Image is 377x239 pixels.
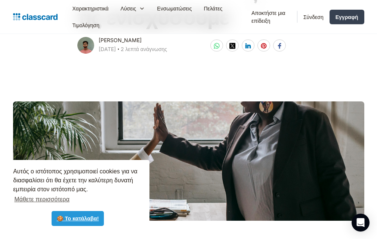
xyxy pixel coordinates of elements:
[72,5,109,12] font: Χαρακτηριστικά
[99,46,116,52] font: [DATE]
[121,46,167,52] font: 2 λεπτά ανάγνωσης
[330,10,364,24] a: Εγγραφή
[13,12,58,22] a: σπίτι
[117,45,119,53] font: ‧
[336,14,358,20] font: Εγγραφή
[204,5,222,12] font: Πελάτες
[121,5,136,12] font: Λύσεις
[13,194,71,205] a: μάθετε περισσότερα για τα cookies
[67,17,106,34] a: Τιμολόγηση
[251,10,285,24] font: Αποκτήστε μια επίδειξη
[229,43,235,49] img: twitter-white sharing button
[57,216,99,221] font: 🍪 Το κατάλαβα!
[352,214,370,232] div: Open Intercom Messenger
[261,43,267,49] img: pinterest-white sharing button
[52,211,104,226] a: απόρριψη μηνύματος cookie
[157,5,192,12] font: Ενσωματώσεις
[13,168,137,192] font: Αυτός ο ιστότοπος χρησιμοποιεί cookies για να διασφαλίσει ότι θα έχετε την καλύτερη δυνατή εμπειρ...
[276,43,282,49] img: facebook-white sharing button
[72,22,100,28] font: Τιμολόγηση
[214,43,220,49] img: whatsapp-white sharing button
[14,196,69,202] font: Μάθετε περισσότερα
[245,4,297,29] a: Αποκτήστε μια επίδειξη
[6,160,149,233] div: συγκατάθεση cookie
[297,9,330,25] a: Σύνδεση
[245,43,251,49] img: linkedin-white sharing button
[99,37,142,43] font: [PERSON_NAME]
[303,14,324,20] font: Σύνδεση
